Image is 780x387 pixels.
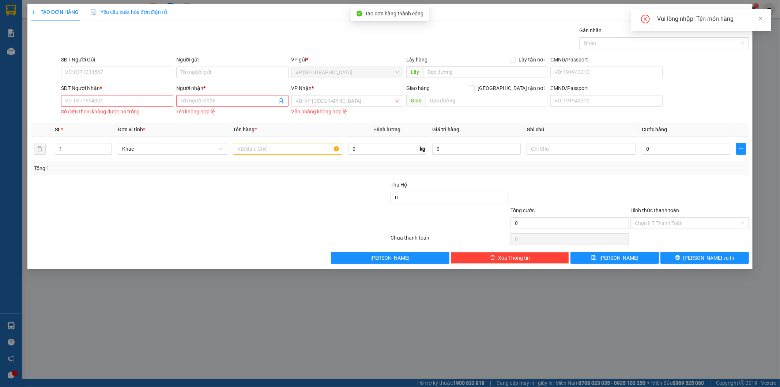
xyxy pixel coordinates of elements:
input: Dọc đường [423,66,547,78]
button: deleteXóa Thông tin [451,252,569,264]
button: save[PERSON_NAME] [570,252,659,264]
input: VD: Bàn, Ghế [233,143,342,155]
span: Giao hàng [406,85,430,91]
span: printer [675,255,680,261]
button: delete [34,143,46,155]
span: Cước hàng [642,127,667,132]
div: Tên không hợp lệ [176,108,289,116]
span: delete [490,255,495,261]
button: [PERSON_NAME] [331,252,449,264]
span: Tạo đơn hàng thành công [365,11,424,16]
div: Tổng: 1 [34,164,301,172]
span: Định lượng [374,127,400,132]
input: Dọc đường [426,95,547,106]
span: plus [31,10,36,15]
span: close-circle [641,15,650,25]
img: icon [90,10,96,15]
span: TẠO ĐƠN HÀNG [31,9,79,15]
button: printer[PERSON_NAME] và In [660,252,749,264]
input: Ghi Chú [527,143,636,155]
div: SĐT Người Gửi [61,56,173,64]
span: Đơn vị tính [118,127,145,132]
span: user-add [278,98,284,104]
span: Giao [406,95,426,106]
div: Vui lòng nhập: Tên món hàng [657,15,762,23]
span: VP Nhận [291,85,312,91]
span: Khác [122,143,223,154]
div: VP gửi [291,56,404,64]
div: SĐT Người Nhận [61,84,173,92]
span: check-circle [357,11,362,16]
input: 0 [432,143,521,155]
div: Người nhận [176,84,289,92]
span: close [758,16,763,21]
span: Yêu cầu xuất hóa đơn điện tử [90,9,167,15]
span: [PERSON_NAME] [370,254,410,262]
span: kg [419,143,426,155]
th: Ghi chú [524,123,639,137]
div: CMND/Passport [550,56,663,64]
span: plus [736,146,746,152]
span: Tên hàng [233,127,257,132]
span: VP Sài Gòn [296,67,399,78]
button: plus [736,143,746,155]
label: Hình thức thanh toán [630,207,679,213]
span: Lấy tận nơi [516,56,547,64]
div: Người gửi [176,56,289,64]
span: Lấy hàng [406,57,427,63]
label: Gán nhãn [579,27,602,33]
span: Tổng cước [510,207,535,213]
div: Chưa thanh toán [390,234,510,247]
div: CMND/Passport [550,84,663,92]
div: Văn phòng không hợp lệ [291,108,404,116]
div: Số điện thoại không được bỏ trống [61,108,173,116]
span: [PERSON_NAME] [599,254,638,262]
span: save [591,255,596,261]
span: Xóa Thông tin [498,254,530,262]
span: Thu Hộ [391,182,407,188]
span: [PERSON_NAME] và In [683,254,734,262]
span: SL [55,127,61,132]
span: [GEOGRAPHIC_DATA] tận nơi [475,84,547,92]
button: Close [732,4,753,24]
span: Giá trị hàng [432,127,459,132]
span: Lấy [406,66,423,78]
